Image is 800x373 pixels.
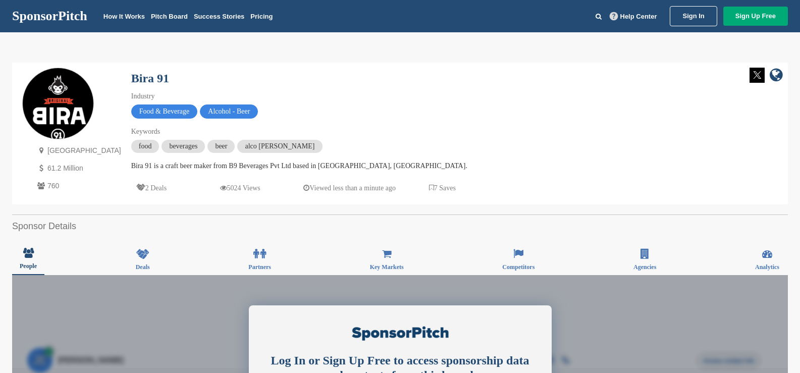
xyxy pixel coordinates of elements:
img: Sponsorpitch & Bira 91 [23,68,93,145]
span: Partners [248,264,271,270]
a: SponsorPitch [12,10,87,23]
a: Bira 91 [131,72,169,85]
span: food [131,140,159,153]
span: Analytics [755,264,779,270]
span: alco [PERSON_NAME] [237,140,322,153]
span: Competitors [502,264,535,270]
span: beverages [162,140,205,153]
a: Pitch Board [151,13,188,20]
p: Viewed less than a minute ago [303,182,396,194]
p: 760 [35,180,121,192]
p: [GEOGRAPHIC_DATA] [35,144,121,157]
span: Deals [136,264,150,270]
a: Sign Up Free [723,7,788,26]
p: 2 Deals [136,182,167,194]
span: Agencies [633,264,656,270]
span: beer [207,140,235,153]
a: How It Works [103,13,145,20]
a: Sign In [670,6,717,26]
span: Alcohol - Beer [200,104,258,119]
a: Pricing [250,13,273,20]
p: 5024 Views [220,182,260,194]
span: Food & Beverage [131,104,198,119]
a: Success Stories [194,13,244,20]
span: Key Markets [370,264,404,270]
a: Help Center [608,11,659,22]
p: 7 Saves [429,182,456,194]
p: 61.2 Million [35,162,121,175]
a: company link [770,68,783,84]
h2: Sponsor Details [12,220,788,233]
img: Twitter white [750,68,765,83]
div: Industry [131,91,485,102]
div: Bira 91 is a craft beer maker from B9 Beverages Pvt Ltd based in [GEOGRAPHIC_DATA], [GEOGRAPHIC_D... [131,161,485,172]
div: Keywords [131,126,485,137]
span: People [20,263,37,269]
